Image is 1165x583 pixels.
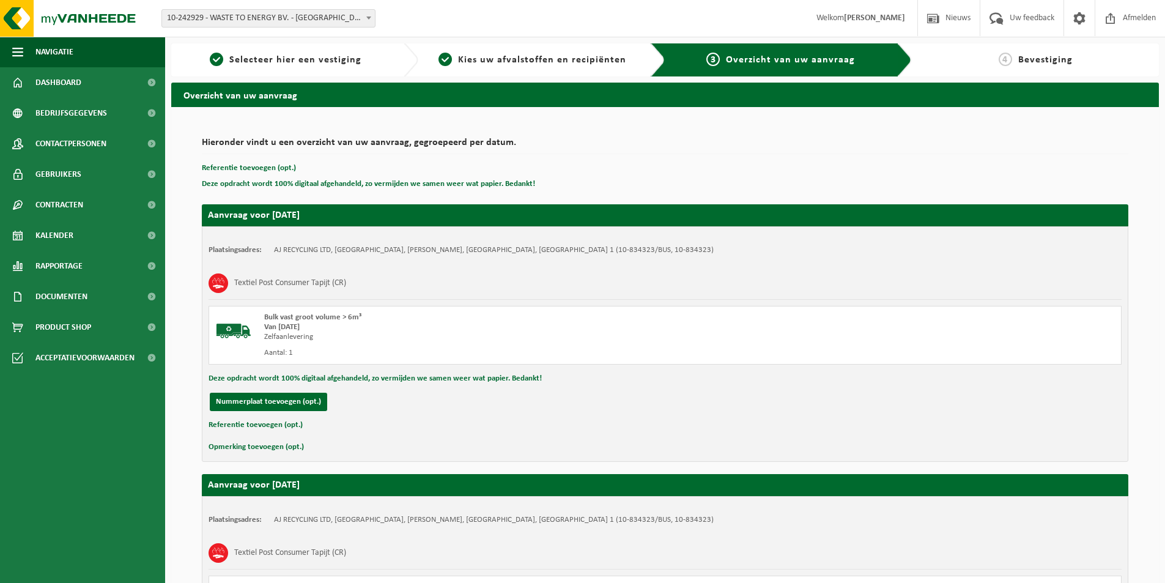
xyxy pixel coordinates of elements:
h2: Hieronder vindt u een overzicht van uw aanvraag, gegroepeerd per datum. [202,138,1128,154]
button: Deze opdracht wordt 100% digitaal afgehandeld, zo vermijden we samen weer wat papier. Bedankt! [209,371,542,387]
strong: Plaatsingsadres: [209,246,262,254]
span: Documenten [35,281,87,312]
a: 2Kies uw afvalstoffen en recipiënten [424,53,641,67]
td: AJ RECYCLING LTD, [GEOGRAPHIC_DATA], [PERSON_NAME], [GEOGRAPHIC_DATA], [GEOGRAPHIC_DATA] 1 (10-83... [274,245,714,255]
span: Contactpersonen [35,128,106,159]
a: 1Selecteer hier een vestiging [177,53,394,67]
span: Acceptatievoorwaarden [35,343,135,373]
h2: Overzicht van uw aanvraag [171,83,1159,106]
strong: Aanvraag voor [DATE] [208,210,300,220]
span: Rapportage [35,251,83,281]
strong: Plaatsingsadres: [209,516,262,524]
span: Contracten [35,190,83,220]
strong: [PERSON_NAME] [844,13,905,23]
span: Navigatie [35,37,73,67]
span: 3 [706,53,720,66]
span: 4 [999,53,1012,66]
span: Dashboard [35,67,81,98]
span: Bulk vast groot volume > 6m³ [264,313,361,321]
span: Product Shop [35,312,91,343]
h3: Textiel Post Consumer Tapijt (CR) [234,543,346,563]
span: 10-242929 - WASTE TO ENERGY BV. - NIJKERK [162,10,375,27]
button: Opmerking toevoegen (opt.) [209,439,304,455]
span: 2 [438,53,452,66]
strong: Aanvraag voor [DATE] [208,480,300,490]
span: Kies uw afvalstoffen en recipiënten [458,55,626,65]
span: Overzicht van uw aanvraag [726,55,855,65]
span: Bevestiging [1018,55,1073,65]
button: Referentie toevoegen (opt.) [202,160,296,176]
td: AJ RECYCLING LTD, [GEOGRAPHIC_DATA], [PERSON_NAME], [GEOGRAPHIC_DATA], [GEOGRAPHIC_DATA] 1 (10-83... [274,515,714,525]
span: Kalender [35,220,73,251]
div: Zelfaanlevering [264,332,714,342]
img: BL-SO-LV.png [215,313,252,349]
button: Deze opdracht wordt 100% digitaal afgehandeld, zo vermijden we samen weer wat papier. Bedankt! [202,176,535,192]
span: Selecteer hier een vestiging [229,55,361,65]
span: 10-242929 - WASTE TO ENERGY BV. - NIJKERK [161,9,375,28]
span: 1 [210,53,223,66]
span: Bedrijfsgegevens [35,98,107,128]
strong: Van [DATE] [264,323,300,331]
span: Gebruikers [35,159,81,190]
h3: Textiel Post Consumer Tapijt (CR) [234,273,346,293]
div: Aantal: 1 [264,348,714,358]
button: Nummerplaat toevoegen (opt.) [210,393,327,411]
button: Referentie toevoegen (opt.) [209,417,303,433]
